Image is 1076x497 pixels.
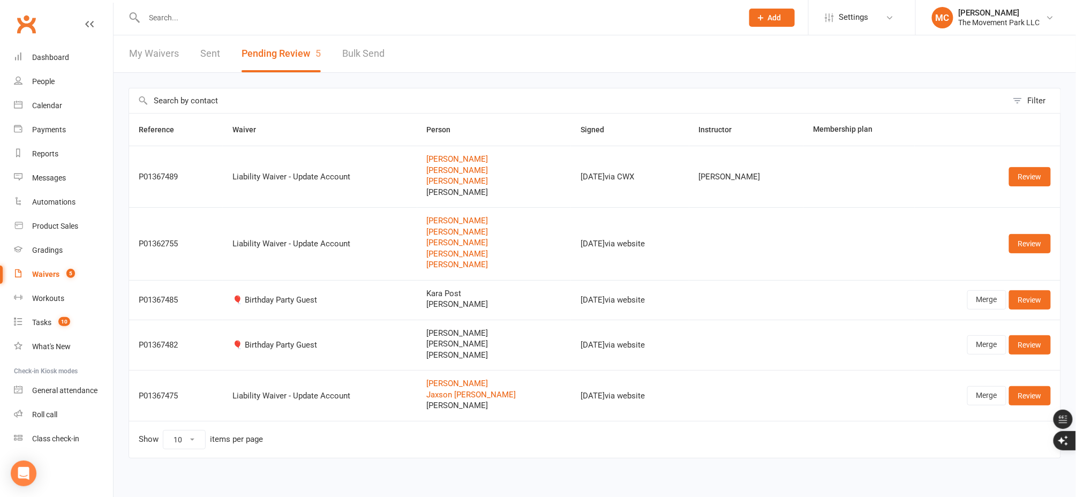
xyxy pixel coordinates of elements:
[232,172,407,182] div: Liability Waiver - Update Account
[839,5,868,29] span: Settings
[967,335,1006,355] a: Merge
[32,342,71,351] div: What's New
[342,35,385,72] a: Bulk Send
[959,18,1040,27] div: The Movement Park LLC
[32,246,63,254] div: Gradings
[14,46,113,70] a: Dashboard
[14,94,113,118] a: Calendar
[32,222,78,230] div: Product Sales
[959,8,1040,18] div: [PERSON_NAME]
[14,287,113,311] a: Workouts
[14,238,113,262] a: Gradings
[139,125,186,134] span: Reference
[427,379,561,388] a: [PERSON_NAME]
[427,216,561,225] a: [PERSON_NAME]
[32,294,64,303] div: Workouts
[14,262,113,287] a: Waivers 5
[129,35,179,72] a: My Waivers
[32,198,76,206] div: Automations
[967,290,1006,310] a: Merge
[32,77,55,86] div: People
[32,125,66,134] div: Payments
[32,149,58,158] div: Reports
[210,435,263,444] div: items per page
[427,300,561,309] span: [PERSON_NAME]
[427,351,561,360] span: [PERSON_NAME]
[427,390,561,400] a: Jaxson [PERSON_NAME]
[427,166,561,175] a: [PERSON_NAME]
[699,125,744,134] span: Instructor
[1009,335,1051,355] a: Review
[768,13,781,22] span: Add
[32,53,69,62] div: Dashboard
[232,239,407,248] div: Liability Waiver - Update Account
[14,190,113,214] a: Automations
[14,379,113,403] a: General attendance kiosk mode
[32,101,62,110] div: Calendar
[139,172,213,182] div: P01367489
[14,166,113,190] a: Messages
[139,123,186,136] button: Reference
[14,427,113,451] a: Class kiosk mode
[232,296,407,305] div: 🎈 Birthday Party Guest
[427,289,561,298] span: Kara Post
[14,335,113,359] a: What's New
[141,10,735,25] input: Search...
[699,123,744,136] button: Instructor
[427,329,561,338] span: [PERSON_NAME]
[11,461,36,486] div: Open Intercom Messenger
[32,410,57,419] div: Roll call
[699,172,794,182] div: [PERSON_NAME]
[749,9,795,27] button: Add
[427,250,561,259] a: [PERSON_NAME]
[427,177,561,186] a: [PERSON_NAME]
[427,123,463,136] button: Person
[427,188,561,197] span: [PERSON_NAME]
[581,391,680,401] div: [DATE] via website
[32,386,97,395] div: General attendance
[232,125,268,134] span: Waiver
[581,239,680,248] div: [DATE] via website
[32,434,79,443] div: Class check-in
[581,125,616,134] span: Signed
[803,114,915,146] th: Membership plan
[1009,290,1051,310] a: Review
[139,296,213,305] div: P01367485
[581,341,680,350] div: [DATE] via website
[581,123,616,136] button: Signed
[932,7,953,28] div: MC
[427,401,561,410] span: [PERSON_NAME]
[14,403,113,427] a: Roll call
[232,391,407,401] div: Liability Waiver - Update Account
[139,341,213,350] div: P01367482
[200,35,220,72] a: Sent
[1028,94,1046,107] div: Filter
[14,70,113,94] a: People
[139,239,213,248] div: P01362755
[13,11,40,37] a: Clubworx
[581,172,680,182] div: [DATE] via CWX
[14,118,113,142] a: Payments
[1007,88,1060,113] button: Filter
[427,260,561,269] a: [PERSON_NAME]
[1009,386,1051,405] a: Review
[427,125,463,134] span: Person
[139,430,263,449] div: Show
[66,269,75,278] span: 5
[32,270,59,278] div: Waivers
[967,386,1006,405] a: Merge
[581,296,680,305] div: [DATE] via website
[315,48,321,59] span: 5
[232,341,407,350] div: 🎈 Birthday Party Guest
[1009,167,1051,186] a: Review
[232,123,268,136] button: Waiver
[1009,234,1051,253] a: Review
[14,142,113,166] a: Reports
[58,317,70,326] span: 10
[139,391,213,401] div: P01367475
[129,88,1007,113] input: Search by contact
[14,214,113,238] a: Product Sales
[14,311,113,335] a: Tasks 10
[242,35,321,72] button: Pending Review5
[427,238,561,247] a: [PERSON_NAME]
